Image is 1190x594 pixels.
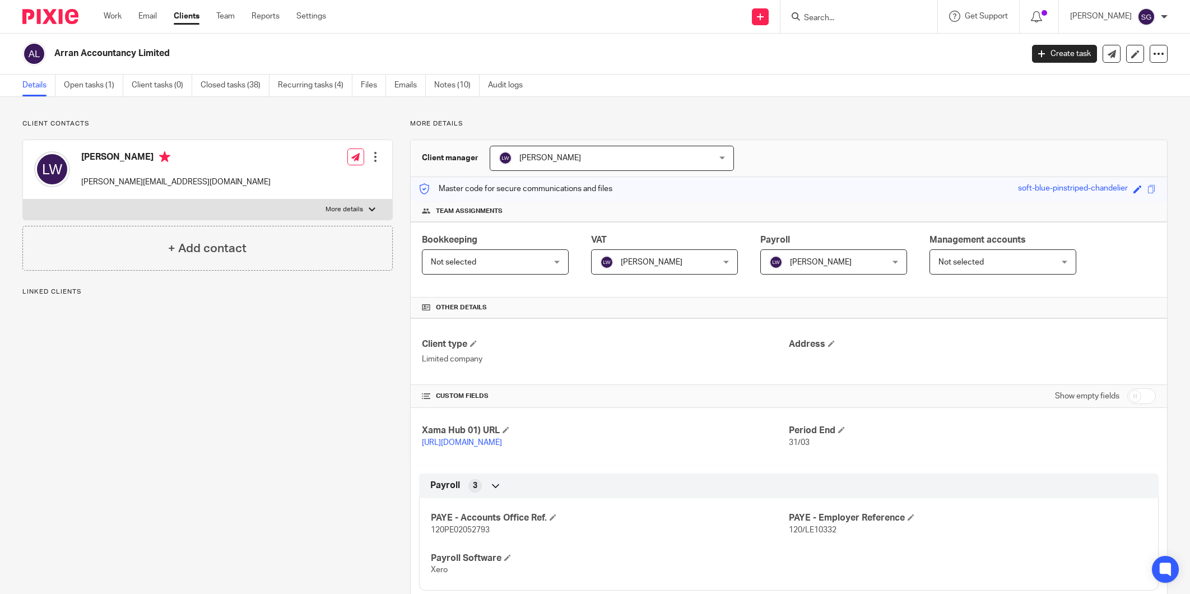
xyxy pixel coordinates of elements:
i: Primary [159,151,170,163]
a: Audit logs [488,75,531,96]
a: Settings [296,11,326,22]
span: Get Support [965,12,1008,20]
h4: Xama Hub 01) URL [422,425,789,437]
span: [PERSON_NAME] [790,258,852,266]
h4: CUSTOM FIELDS [422,392,789,401]
p: Limited company [422,354,789,365]
h4: Period End [789,425,1156,437]
p: [PERSON_NAME][EMAIL_ADDRESS][DOMAIN_NAME] [81,177,271,188]
h2: Arran Accountancy Limited [54,48,823,59]
a: Emails [394,75,426,96]
p: [PERSON_NAME] [1070,11,1132,22]
a: Files [361,75,386,96]
span: Other details [436,303,487,312]
span: Payroll [430,480,460,491]
span: 120/LE10332 [789,526,836,534]
a: Closed tasks (38) [201,75,269,96]
a: Create task [1032,45,1097,63]
span: 120PE02052793 [431,526,490,534]
span: Xero [431,566,448,574]
img: Pixie [22,9,78,24]
p: Master code for secure communications and files [419,183,612,194]
a: [URL][DOMAIN_NAME] [422,439,502,447]
p: Linked clients [22,287,393,296]
a: Details [22,75,55,96]
span: Not selected [938,258,984,266]
h4: PAYE - Employer Reference [789,512,1147,524]
a: Recurring tasks (4) [278,75,352,96]
a: Client tasks (0) [132,75,192,96]
label: Show empty fields [1055,391,1119,402]
input: Search [803,13,904,24]
h4: [PERSON_NAME] [81,151,271,165]
img: svg%3E [22,42,46,66]
img: svg%3E [600,256,613,269]
span: Team assignments [436,207,503,216]
img: svg%3E [34,151,70,187]
span: VAT [591,235,607,244]
img: svg%3E [769,256,783,269]
a: Open tasks (1) [64,75,123,96]
h4: Payroll Software [431,553,789,564]
a: Clients [174,11,199,22]
span: Payroll [760,235,790,244]
span: Not selected [431,258,476,266]
a: Notes (10) [434,75,480,96]
p: More details [410,119,1168,128]
h3: Client manager [422,152,478,164]
p: More details [326,205,363,214]
div: soft-blue-pinstriped-chandelier [1018,183,1128,196]
a: Reports [252,11,280,22]
span: Bookkeeping [422,235,477,244]
a: Email [138,11,157,22]
a: Team [216,11,235,22]
span: 3 [473,480,477,491]
span: Management accounts [929,235,1026,244]
h4: Address [789,338,1156,350]
a: Work [104,11,122,22]
h4: Client type [422,338,789,350]
img: svg%3E [1137,8,1155,26]
img: svg%3E [499,151,512,165]
span: 31/03 [789,439,810,447]
h4: + Add contact [168,240,247,257]
h4: PAYE - Accounts Office Ref. [431,512,789,524]
span: [PERSON_NAME] [519,154,581,162]
span: [PERSON_NAME] [621,258,682,266]
p: Client contacts [22,119,393,128]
